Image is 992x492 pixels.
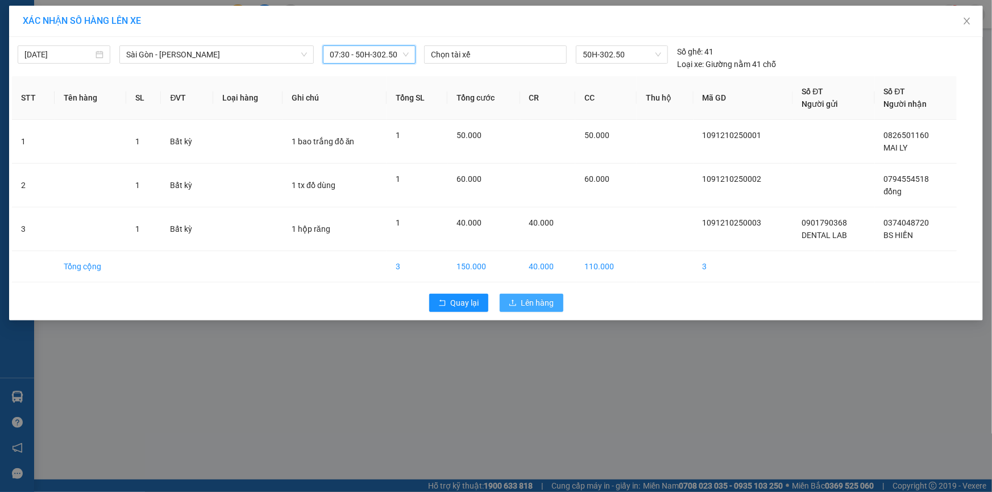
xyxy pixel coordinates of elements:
[55,251,126,282] td: Tổng cộng
[884,174,929,184] span: 0794554518
[161,76,213,120] th: ĐVT
[677,58,704,70] span: Loại xe:
[396,218,400,227] span: 1
[456,131,482,140] span: 50.000
[677,58,776,70] div: Giường nằm 41 chỗ
[884,131,929,140] span: 0826501160
[65,7,161,22] b: [PERSON_NAME]
[802,99,839,109] span: Người gửi
[802,87,824,96] span: Số ĐT
[135,224,140,234] span: 1
[292,181,335,190] span: 1 tx đồ dùng
[12,207,55,251] td: 3
[12,164,55,207] td: 2
[387,76,447,120] th: Tổng SL
[213,76,283,120] th: Loại hàng
[161,207,213,251] td: Bất kỳ
[161,120,213,164] td: Bất kỳ
[584,174,609,184] span: 60.000
[884,87,906,96] span: Số ĐT
[951,6,983,37] button: Close
[292,137,355,146] span: 1 bao trắng đồ ăn
[12,120,55,164] td: 1
[126,76,161,120] th: SL
[703,174,762,184] span: 1091210250002
[135,181,140,190] span: 1
[5,71,115,90] b: GỬI : 109 QL 13
[584,131,609,140] span: 50.000
[500,294,563,312] button: uploadLên hàng
[126,46,307,63] span: Sài Gòn - Phan Rí
[962,16,972,26] span: close
[884,187,902,196] span: đổng
[703,218,762,227] span: 1091210250003
[283,76,387,120] th: Ghi chú
[884,143,908,152] span: MAI LY
[637,76,693,120] th: Thu hộ
[55,76,126,120] th: Tên hàng
[529,218,554,227] span: 40.000
[677,45,703,58] span: Số ghế:
[575,251,637,282] td: 110.000
[520,76,576,120] th: CR
[884,231,914,240] span: BS HIỀN
[301,51,308,58] span: down
[583,46,661,63] span: 50H-302.50
[575,76,637,120] th: CC
[65,27,74,36] span: environment
[5,39,217,53] li: 02523854854
[429,294,488,312] button: rollbackQuay lại
[135,137,140,146] span: 1
[23,15,141,26] span: XÁC NHẬN SỐ HÀNG LÊN XE
[330,46,409,63] span: 07:30 - 50H-302.50
[65,41,74,51] span: phone
[447,76,520,120] th: Tổng cước
[884,218,929,227] span: 0374048720
[387,251,447,282] td: 3
[24,48,93,61] input: 12/10/2025
[677,45,713,58] div: 41
[447,251,520,282] td: 150.000
[5,5,62,62] img: logo.jpg
[802,231,848,240] span: DENTAL LAB
[456,174,482,184] span: 60.000
[456,218,482,227] span: 40.000
[694,76,793,120] th: Mã GD
[396,174,400,184] span: 1
[5,25,217,39] li: 01 [PERSON_NAME]
[802,218,848,227] span: 0901790368
[884,99,927,109] span: Người nhận
[161,164,213,207] td: Bất kỳ
[292,224,330,234] span: 1 hộp răng
[509,299,517,308] span: upload
[438,299,446,308] span: rollback
[520,251,576,282] td: 40.000
[521,297,554,309] span: Lên hàng
[396,131,400,140] span: 1
[451,297,479,309] span: Quay lại
[694,251,793,282] td: 3
[12,76,55,120] th: STT
[703,131,762,140] span: 1091210250001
